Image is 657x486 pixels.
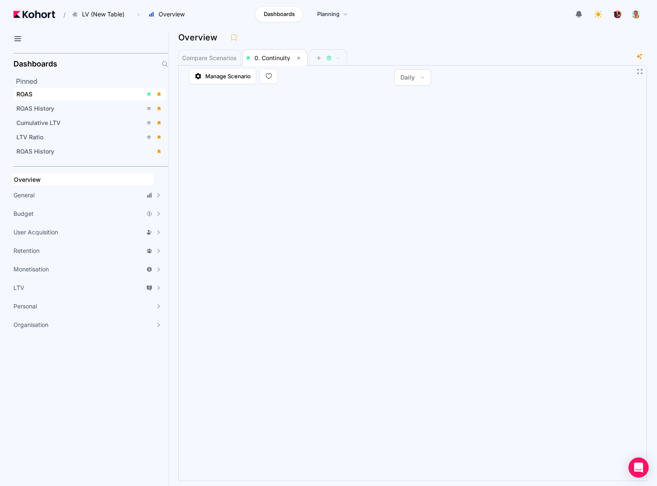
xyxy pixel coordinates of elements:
[136,11,141,18] span: ›
[16,76,168,86] h2: Pinned
[16,133,43,141] span: LTV Ratio
[13,321,48,329] span: Organisation
[178,33,223,42] h3: Overview
[16,105,54,112] span: ROAS History
[16,148,54,155] span: ROAS History
[13,228,58,236] span: User Acquisition
[13,117,166,129] a: Cumulative LTV
[13,247,40,255] span: Retention
[13,191,34,199] span: General
[13,145,166,158] a: ROAS History
[613,10,622,19] img: logo_TreesPlease_20230726120307121221.png
[255,6,303,22] a: Dashboards
[264,10,295,19] span: Dashboards
[14,176,41,183] span: Overview
[395,69,431,85] button: Daily
[13,302,37,311] span: Personal
[628,457,649,478] div: Open Intercom Messenger
[67,7,133,21] button: LV (New Table)
[13,265,49,274] span: Monetisation
[400,73,415,82] span: Daily
[205,72,251,80] span: Manage Scenario
[144,7,193,21] button: Overview
[636,68,643,75] button: Fullscreen
[11,173,154,186] a: Overview
[16,90,32,98] span: ROAS
[13,11,55,18] img: Kohort logo
[82,10,125,19] span: LV (New Table)
[159,10,185,19] span: Overview
[13,131,166,143] a: LTV Ratio
[13,102,166,115] a: ROAS History
[182,55,237,61] span: Compare Scenarios
[189,68,256,84] a: Manage Scenario
[317,10,339,19] span: Planning
[16,119,61,126] span: Cumulative LTV
[13,210,34,218] span: Budget
[13,88,166,101] a: ROAS
[308,6,357,22] a: Planning
[13,60,57,68] h2: Dashboards
[13,284,24,292] span: LTV
[254,54,290,61] span: 0. Continuity
[57,10,66,19] span: /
